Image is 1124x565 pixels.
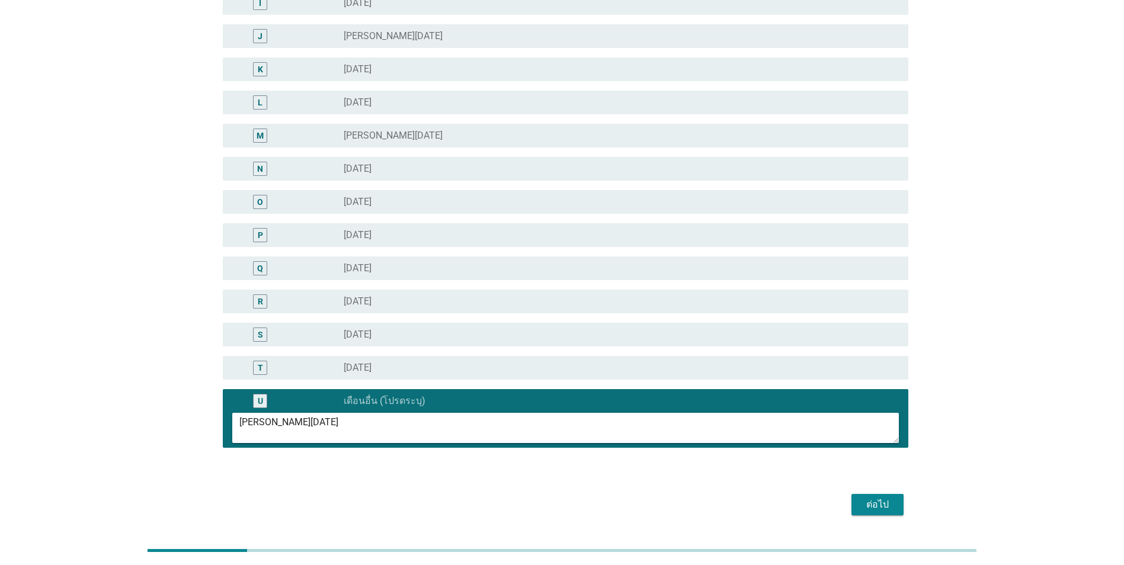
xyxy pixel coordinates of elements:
div: L [258,96,262,108]
label: [DATE] [344,63,372,75]
div: K [258,63,263,75]
label: [DATE] [344,229,372,241]
div: O [257,195,263,208]
label: [DATE] [344,163,372,175]
div: U [258,394,263,407]
div: T [258,361,263,374]
label: [DATE] [344,97,372,108]
label: [DATE] [344,362,372,374]
div: M [257,129,264,142]
div: R [258,295,263,307]
label: [DATE] [344,329,372,341]
div: Q [257,262,263,274]
div: N [257,162,263,175]
label: [PERSON_NAME][DATE] [344,130,443,142]
div: ต่อไป [861,497,894,512]
button: ต่อไป [851,494,904,515]
label: [PERSON_NAME][DATE] [344,30,443,42]
label: [DATE] [344,196,372,208]
div: P [258,229,263,241]
label: [DATE] [344,262,372,274]
div: J [258,30,262,42]
label: เดือนอื่น (โปรดระบุ) [344,395,425,407]
label: [DATE] [344,296,372,307]
div: S [258,328,263,341]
